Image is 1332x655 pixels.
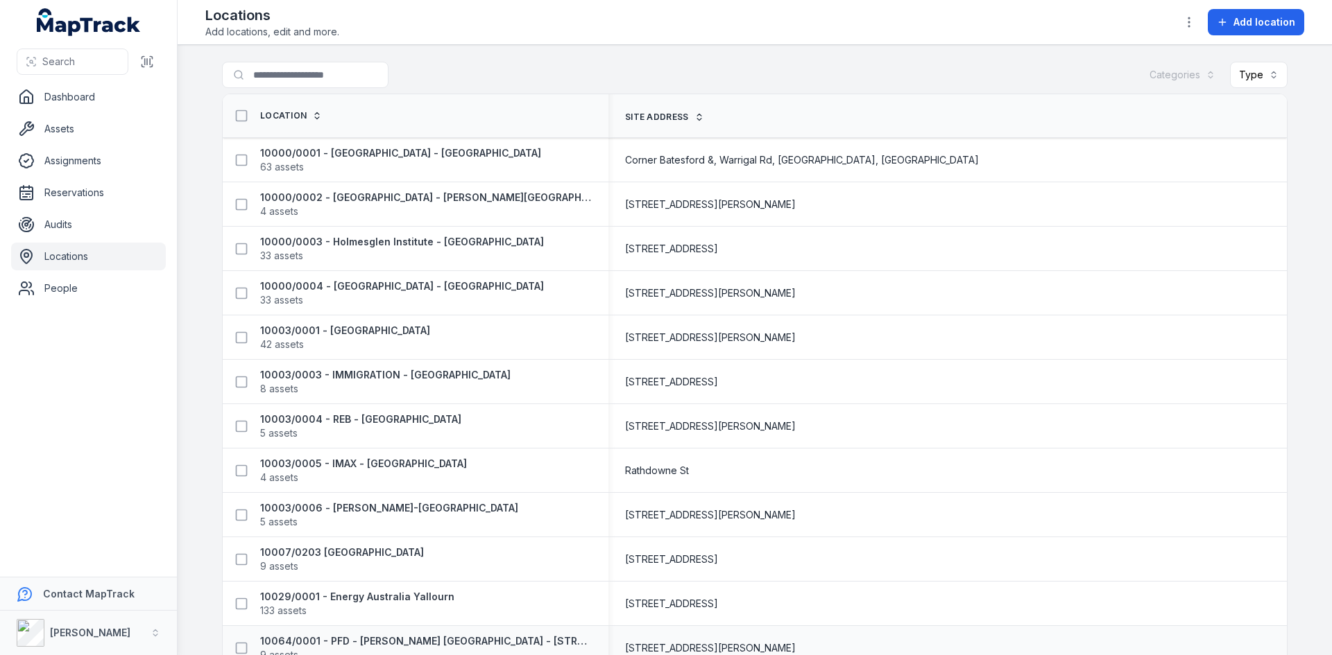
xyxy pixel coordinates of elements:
strong: 10003/0006 - [PERSON_NAME]-[GEOGRAPHIC_DATA] [260,501,518,515]
strong: 10003/0003 - IMMIGRATION - [GEOGRAPHIC_DATA] [260,368,511,382]
a: 10029/0001 - Energy Australia Yallourn133 assets [260,590,454,618]
span: [STREET_ADDRESS] [625,375,718,389]
a: Audits [11,211,166,238]
strong: 10000/0003 - Holmesglen Institute - [GEOGRAPHIC_DATA] [260,235,544,249]
a: Location [260,110,322,121]
a: People [11,274,166,302]
span: Add location [1233,15,1295,29]
span: [STREET_ADDRESS][PERSON_NAME] [625,198,796,211]
a: 10007/0203 [GEOGRAPHIC_DATA]9 assets [260,545,424,573]
span: Rathdowne St [625,464,689,478]
span: [STREET_ADDRESS][PERSON_NAME] [625,508,796,522]
a: Assets [11,115,166,143]
strong: [PERSON_NAME] [50,627,130,638]
a: 10003/0005 - IMAX - [GEOGRAPHIC_DATA]4 assets [260,457,467,484]
a: 10000/0003 - Holmesglen Institute - [GEOGRAPHIC_DATA]33 assets [260,235,544,263]
span: 5 assets [260,515,298,529]
span: 4 assets [260,471,298,484]
span: 5 assets [260,426,298,440]
span: [STREET_ADDRESS] [625,597,718,611]
span: [STREET_ADDRESS][PERSON_NAME] [625,331,796,344]
a: 10000/0001 - [GEOGRAPHIC_DATA] - [GEOGRAPHIC_DATA]63 assets [260,146,541,174]
span: Search [42,55,75,69]
strong: 10003/0001 - [GEOGRAPHIC_DATA] [260,324,430,338]
strong: 10000/0002 - [GEOGRAPHIC_DATA] - [PERSON_NAME][GEOGRAPHIC_DATA] [260,191,592,204]
span: [STREET_ADDRESS] [625,242,718,256]
a: 10003/0003 - IMMIGRATION - [GEOGRAPHIC_DATA]8 assets [260,368,511,396]
span: Site address [625,112,689,123]
a: 10000/0004 - [GEOGRAPHIC_DATA] - [GEOGRAPHIC_DATA]33 assets [260,279,544,307]
strong: 10007/0203 [GEOGRAPHIC_DATA] [260,545,424,559]
span: Add locations, edit and more. [205,25,339,39]
span: Corner Batesford &, Warrigal Rd, [GEOGRAPHIC_DATA], [GEOGRAPHIC_DATA] [625,153,979,167]
strong: 10029/0001 - Energy Australia Yallourn [260,590,454,604]
strong: 10000/0004 - [GEOGRAPHIC_DATA] - [GEOGRAPHIC_DATA] [260,279,544,293]
span: [STREET_ADDRESS] [625,552,718,566]
span: 4 assets [260,204,298,218]
span: Location [260,110,307,121]
a: 10003/0006 - [PERSON_NAME]-[GEOGRAPHIC_DATA]5 assets [260,501,518,529]
a: Site address [625,112,704,123]
span: 63 assets [260,160,304,174]
h2: Locations [205,6,339,25]
a: Reservations [11,179,166,207]
strong: 10003/0004 - REB - [GEOGRAPHIC_DATA] [260,412,461,426]
a: MapTrack [37,8,141,36]
button: Search [17,49,128,75]
span: 42 assets [260,338,304,351]
strong: 10000/0001 - [GEOGRAPHIC_DATA] - [GEOGRAPHIC_DATA] [260,146,541,160]
span: [STREET_ADDRESS][PERSON_NAME] [625,641,796,655]
a: 10000/0002 - [GEOGRAPHIC_DATA] - [PERSON_NAME][GEOGRAPHIC_DATA]4 assets [260,191,592,218]
span: 8 assets [260,382,298,396]
strong: Contact MapTrack [43,588,135,600]
strong: 10003/0005 - IMAX - [GEOGRAPHIC_DATA] [260,457,467,471]
span: 133 assets [260,604,307,618]
strong: 10064/0001 - PFD - [PERSON_NAME] [GEOGRAPHIC_DATA] - [STREET_ADDRESS][PERSON_NAME] [260,634,592,648]
a: Dashboard [11,83,166,111]
span: 33 assets [260,293,303,307]
a: 10003/0001 - [GEOGRAPHIC_DATA]42 assets [260,324,430,351]
a: Assignments [11,147,166,175]
button: Type [1230,62,1288,88]
a: Locations [11,243,166,270]
a: 10003/0004 - REB - [GEOGRAPHIC_DATA]5 assets [260,412,461,440]
span: 9 assets [260,559,298,573]
button: Add location [1208,9,1304,35]
span: [STREET_ADDRESS][PERSON_NAME] [625,286,796,300]
span: [STREET_ADDRESS][PERSON_NAME] [625,419,796,433]
span: 33 assets [260,249,303,263]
